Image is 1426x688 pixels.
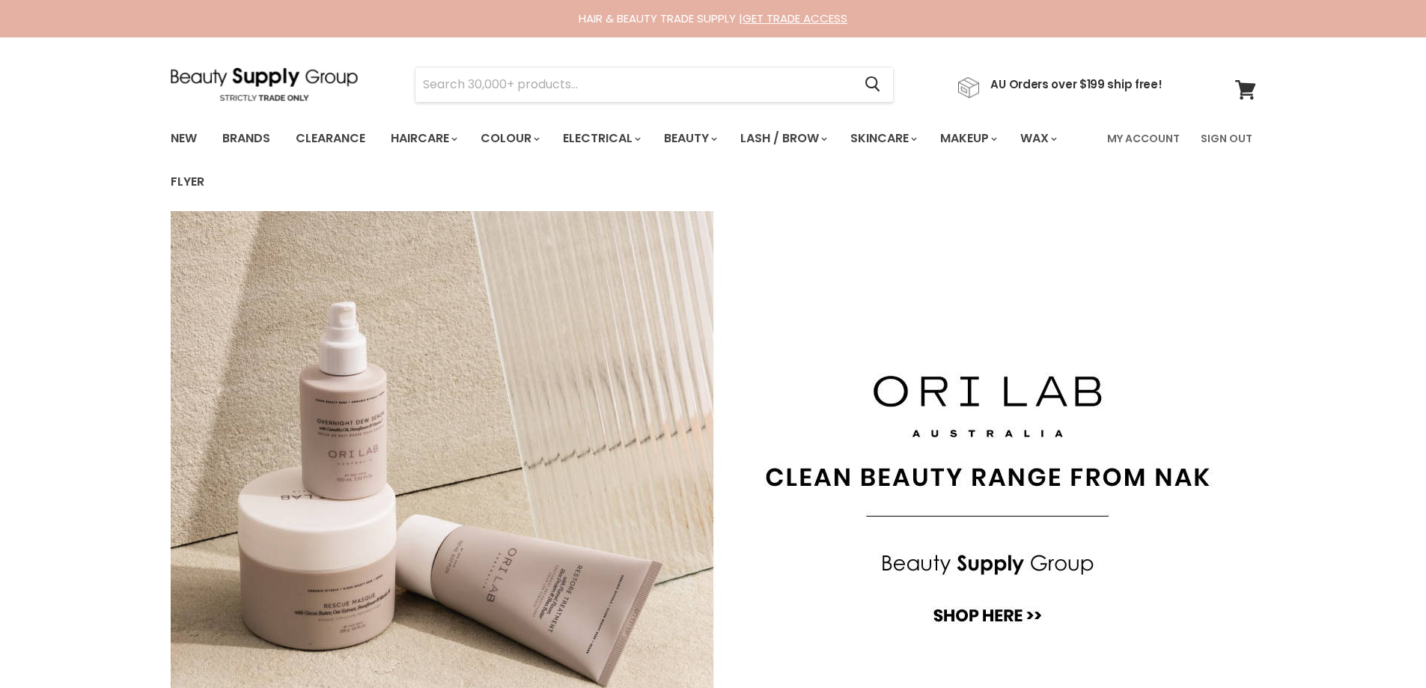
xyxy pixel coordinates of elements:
[839,123,926,154] a: Skincare
[152,11,1275,26] div: HAIR & BEAUTY TRADE SUPPLY |
[152,117,1275,204] nav: Main
[211,123,281,154] a: Brands
[552,123,650,154] a: Electrical
[653,123,726,154] a: Beauty
[159,166,216,198] a: Flyer
[729,123,836,154] a: Lash / Brow
[1192,123,1261,154] a: Sign Out
[469,123,549,154] a: Colour
[929,123,1006,154] a: Makeup
[743,10,847,26] a: GET TRADE ACCESS
[284,123,377,154] a: Clearance
[1351,618,1411,673] iframe: Gorgias live chat messenger
[159,117,1098,204] ul: Main menu
[1009,123,1066,154] a: Wax
[1098,123,1189,154] a: My Account
[415,67,894,103] form: Product
[853,67,893,102] button: Search
[380,123,466,154] a: Haircare
[159,123,208,154] a: New
[415,67,853,102] input: Search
